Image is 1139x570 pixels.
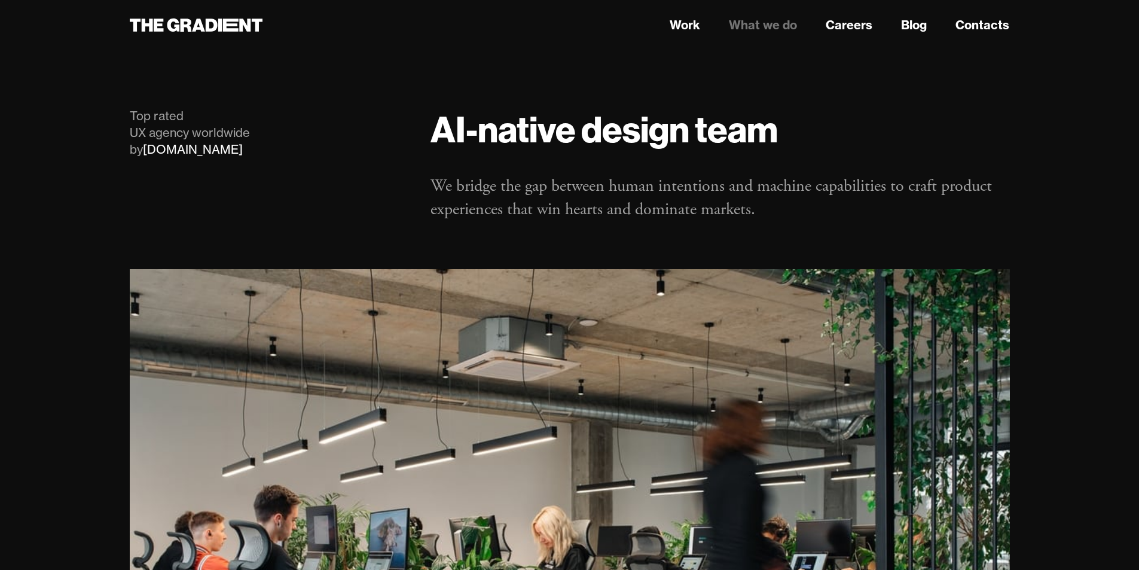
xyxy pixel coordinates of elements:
[729,16,797,34] a: What we do
[430,108,1009,151] h1: AI-native design team
[826,16,872,34] a: Careers
[430,175,1009,221] p: We bridge the gap between human intentions and machine capabilities to craft product experiences ...
[670,16,700,34] a: Work
[955,16,1009,34] a: Contacts
[143,142,243,157] a: [DOMAIN_NAME]
[901,16,927,34] a: Blog
[130,108,407,158] div: Top rated UX agency worldwide by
